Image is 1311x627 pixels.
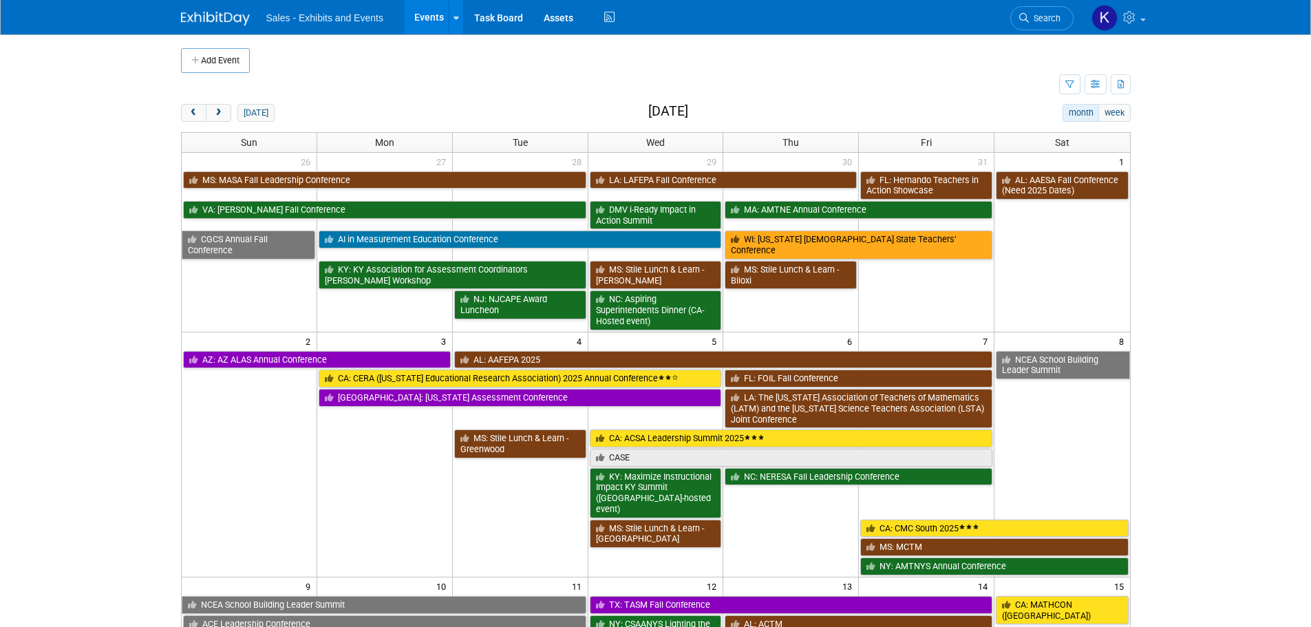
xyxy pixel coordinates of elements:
[1055,137,1069,148] span: Sat
[590,596,993,614] a: TX: TASM Fall Conference
[182,231,315,259] a: CGCS Annual Fall Conference
[996,351,1129,379] a: NCEA School Building Leader Summit
[206,104,231,122] button: next
[1118,153,1130,170] span: 1
[590,520,722,548] a: MS: Stile Lunch & Learn - [GEOGRAPHIC_DATA]
[590,290,722,330] a: NC: Aspiring Superintendents Dinner (CA-Hosted event)
[237,104,274,122] button: [DATE]
[590,449,993,467] a: CASE
[841,153,858,170] span: 30
[590,261,722,289] a: MS: Stile Lunch & Learn - [PERSON_NAME]
[454,351,992,369] a: AL: AAFEPA 2025
[646,137,665,148] span: Wed
[319,231,722,248] a: AI in Measurement Education Conference
[1118,332,1130,350] span: 8
[725,201,992,219] a: MA: AMTNE Annual Conference
[571,577,588,595] span: 11
[454,290,586,319] a: NJ: NJCAPE Award Luncheon
[1010,6,1074,30] a: Search
[183,351,451,369] a: AZ: AZ ALAS Annual Conference
[725,468,992,486] a: NC: NERESA Fall Leadership Conference
[977,577,994,595] span: 14
[725,389,992,428] a: LA: The [US_STATE] Association of Teachers of Mathematics (LATM) and the [US_STATE] Science Teach...
[710,332,723,350] span: 5
[921,137,932,148] span: Fri
[1098,104,1130,122] button: week
[299,153,317,170] span: 26
[590,429,993,447] a: CA: ACSA Leadership Summit 2025
[860,538,1128,556] a: MS: MCTM
[454,429,586,458] a: MS: Stile Lunch & Learn - Greenwood
[440,332,452,350] span: 3
[996,596,1128,624] a: CA: MATHCON ([GEOGRAPHIC_DATA])
[725,370,992,387] a: FL: FOIL Fall Conference
[981,332,994,350] span: 7
[575,332,588,350] span: 4
[319,370,722,387] a: CA: CERA ([US_STATE] Educational Research Association) 2025 Annual Conference
[996,171,1128,200] a: AL: AAESA Fall Conference (Need 2025 Dates)
[183,171,586,189] a: MS: MASA Fall Leadership Conference
[571,153,588,170] span: 28
[181,48,250,73] button: Add Event
[1063,104,1099,122] button: month
[375,137,394,148] span: Mon
[725,261,857,289] a: MS: Stile Lunch & Learn - Biloxi
[860,171,992,200] a: FL: Hernando Teachers in Action Showcase
[648,104,688,119] h2: [DATE]
[1091,5,1118,31] img: Kara Haven
[725,231,992,259] a: WI: [US_STATE] [DEMOGRAPHIC_DATA] State Teachers’ Conference
[860,557,1128,575] a: NY: AMTNYS Annual Conference
[705,577,723,595] span: 12
[183,201,586,219] a: VA: [PERSON_NAME] Fall Conference
[182,596,586,614] a: NCEA School Building Leader Summit
[977,153,994,170] span: 31
[266,12,383,23] span: Sales - Exhibits and Events
[860,520,1128,538] a: CA: CMC South 2025
[241,137,257,148] span: Sun
[590,468,722,518] a: KY: Maximize Instructional Impact KY Summit ([GEOGRAPHIC_DATA]-hosted event)
[1113,577,1130,595] span: 15
[319,261,586,289] a: KY: KY Association for Assessment Coordinators [PERSON_NAME] Workshop
[319,389,722,407] a: [GEOGRAPHIC_DATA]: [US_STATE] Assessment Conference
[590,201,722,229] a: DMV i-Ready Impact in Action Summit
[435,577,452,595] span: 10
[304,577,317,595] span: 9
[304,332,317,350] span: 2
[181,104,206,122] button: prev
[590,171,857,189] a: LA: LAFEPA Fall Conference
[846,332,858,350] span: 6
[435,153,452,170] span: 27
[513,137,528,148] span: Tue
[705,153,723,170] span: 29
[1029,13,1060,23] span: Search
[782,137,799,148] span: Thu
[181,12,250,25] img: ExhibitDay
[841,577,858,595] span: 13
